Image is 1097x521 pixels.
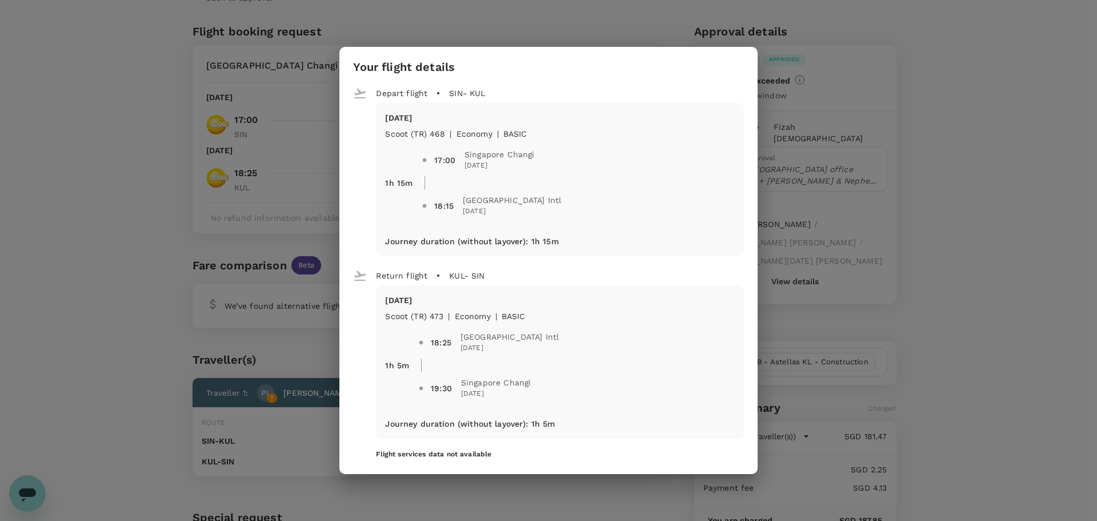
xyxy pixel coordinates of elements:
div: 19:30 [431,383,452,394]
p: Journey duration (without layover) : 1h 5m [385,418,555,429]
p: Scoot (TR) 473 [385,311,443,322]
p: 1h 15m [385,177,413,189]
p: Depart flight [376,88,427,99]
p: Journey duration (without layover) : 1h 15m [385,236,558,247]
span: Flight services data not available [376,450,491,458]
p: BASIC [502,311,526,322]
div: 18:15 [434,200,454,212]
p: [DATE] [385,112,734,124]
span: [DATE] [461,388,531,400]
p: SIN - KUL [449,88,485,99]
span: [GEOGRAPHIC_DATA] Intl [463,194,561,206]
span: | [495,312,497,321]
span: [DATE] [465,160,534,172]
span: [DATE] [463,206,561,217]
span: [GEOGRAPHIC_DATA] Intl [461,331,559,343]
span: | [448,312,450,321]
p: BASIC [503,128,527,140]
p: economy [457,128,493,140]
div: 17:00 [434,154,455,166]
p: Scoot (TR) 468 [385,128,445,140]
div: 18:25 [431,337,451,348]
p: Return flight [376,270,427,281]
p: 1h 5m [385,360,409,371]
p: economy [455,311,491,322]
span: Singapore Changi [461,377,531,388]
span: Singapore Changi [465,149,534,160]
h3: Your flight details [353,61,455,74]
p: KUL - SIN [449,270,485,281]
span: | [497,129,499,138]
span: [DATE] [461,343,559,354]
p: [DATE] [385,295,734,306]
span: | [450,129,451,138]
